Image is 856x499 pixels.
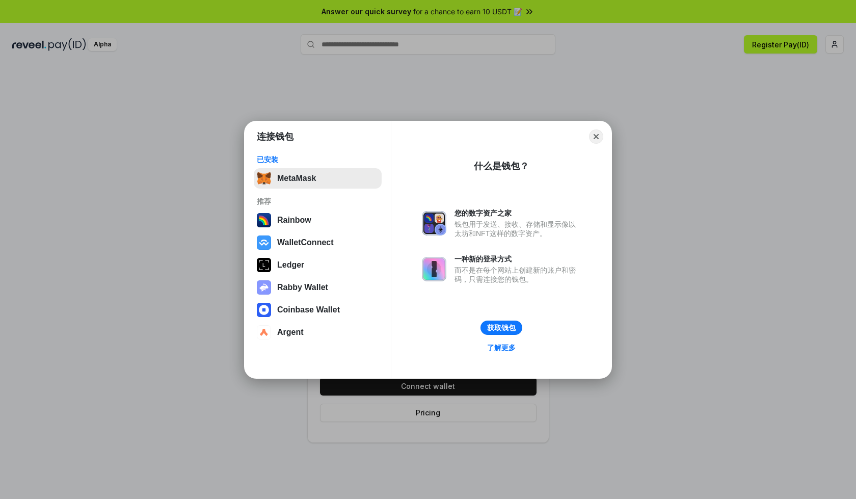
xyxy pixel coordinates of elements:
[480,321,522,335] button: 获取钱包
[589,129,603,144] button: Close
[257,325,271,339] img: svg+xml,%3Csvg%20width%3D%2228%22%20height%3D%2228%22%20viewBox%3D%220%200%2028%2028%22%20fill%3D...
[454,254,581,264] div: 一种新的登录方式
[257,171,271,186] img: svg+xml,%3Csvg%20fill%3D%22none%22%20height%3D%2233%22%20viewBox%3D%220%200%2035%2033%22%20width%...
[257,303,271,317] img: svg+xml,%3Csvg%20width%3D%2228%22%20height%3D%2228%22%20viewBox%3D%220%200%2028%2028%22%20fill%3D...
[257,235,271,250] img: svg+xml,%3Csvg%20width%3D%2228%22%20height%3D%2228%22%20viewBox%3D%220%200%2028%2028%22%20fill%3D...
[277,238,334,247] div: WalletConnect
[454,208,581,218] div: 您的数字资产之家
[254,255,382,275] button: Ledger
[254,210,382,230] button: Rainbow
[454,220,581,238] div: 钱包用于发送、接收、存储和显示像以太坊和NFT这样的数字资产。
[277,305,340,314] div: Coinbase Wallet
[487,323,516,332] div: 获取钱包
[257,280,271,295] img: svg+xml,%3Csvg%20xmlns%3D%22http%3A%2F%2Fwww.w3.org%2F2000%2Fsvg%22%20fill%3D%22none%22%20viewBox...
[277,283,328,292] div: Rabby Wallet
[481,341,522,354] a: 了解更多
[254,322,382,343] button: Argent
[277,216,311,225] div: Rainbow
[257,155,379,164] div: 已安装
[422,257,446,281] img: svg+xml,%3Csvg%20xmlns%3D%22http%3A%2F%2Fwww.w3.org%2F2000%2Fsvg%22%20fill%3D%22none%22%20viewBox...
[257,213,271,227] img: svg+xml,%3Csvg%20width%3D%22120%22%20height%3D%22120%22%20viewBox%3D%220%200%20120%20120%22%20fil...
[422,211,446,235] img: svg+xml,%3Csvg%20xmlns%3D%22http%3A%2F%2Fwww.w3.org%2F2000%2Fsvg%22%20fill%3D%22none%22%20viewBox...
[257,197,379,206] div: 推荐
[277,174,316,183] div: MetaMask
[254,232,382,253] button: WalletConnect
[257,258,271,272] img: svg+xml,%3Csvg%20xmlns%3D%22http%3A%2F%2Fwww.w3.org%2F2000%2Fsvg%22%20width%3D%2228%22%20height%3...
[257,130,293,143] h1: 连接钱包
[254,168,382,189] button: MetaMask
[254,277,382,298] button: Rabby Wallet
[474,160,529,172] div: 什么是钱包？
[277,328,304,337] div: Argent
[254,300,382,320] button: Coinbase Wallet
[487,343,516,352] div: 了解更多
[454,266,581,284] div: 而不是在每个网站上创建新的账户和密码，只需连接您的钱包。
[277,260,304,270] div: Ledger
